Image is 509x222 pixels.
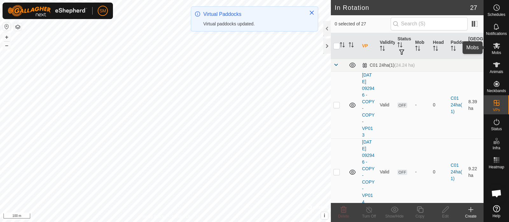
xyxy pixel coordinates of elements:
button: + [3,33,10,41]
td: 9.22 ha [466,138,484,205]
th: VP [359,33,377,59]
span: (24.24 ha) [394,63,415,68]
div: Copy [407,213,433,219]
span: Schedules [487,13,505,17]
a: C01 24ha(1) [451,163,462,181]
span: Heatmap [489,165,504,169]
div: Virtual Paddocks [203,10,303,18]
p-sorticon: Activate to sort [468,50,473,55]
span: 0 selected of 27 [335,21,391,27]
img: Gallagher Logo [8,5,87,17]
span: Animals [490,70,503,74]
p-sorticon: Activate to sort [415,47,420,52]
div: - [415,102,428,108]
span: i [324,213,325,218]
span: 27 [470,3,477,12]
div: Virtual paddocks updated. [203,21,303,27]
td: Valid [377,138,395,205]
div: Show/Hide [382,213,407,219]
span: Infra [492,146,500,150]
span: Neckbands [487,89,506,93]
div: Create [458,213,484,219]
div: C01 24ha(1) [362,63,415,68]
th: [GEOGRAPHIC_DATA] Area [466,33,484,59]
a: Help [484,203,509,220]
div: - [415,169,428,175]
button: i [321,212,328,219]
td: 8.39 ha [466,71,484,138]
td: 0 [430,71,448,138]
span: Notifications [486,32,507,36]
h2: In Rotation [335,4,470,11]
span: Delete [338,214,349,219]
th: Validity [377,33,395,59]
a: [DATE] 092946 - COPY - COPY-VP014 [362,139,375,205]
p-sorticon: Activate to sort [380,47,385,52]
div: Open chat [487,184,506,203]
th: Mob [413,33,430,59]
p-sorticon: Activate to sort [451,47,456,52]
div: Turn Off [356,213,382,219]
span: OFF [397,170,407,175]
a: C01 24ha(1) [451,96,462,114]
p-sorticon: Activate to sort [433,47,438,52]
span: VPs [493,108,500,112]
span: SM [100,8,106,14]
button: – [3,42,10,49]
span: Mobs [492,51,501,55]
span: Help [492,214,500,218]
span: OFF [397,103,407,108]
div: Edit [433,213,458,219]
p-sorticon: Activate to sort [349,43,354,48]
a: Contact Us [172,214,191,219]
p-sorticon: Activate to sort [340,43,345,48]
a: Privacy Policy [140,214,164,219]
th: Head [430,33,448,59]
td: 0 [430,138,448,205]
td: Valid [377,71,395,138]
th: Status [395,33,413,59]
input: Search (S) [391,17,468,30]
p-sorticon: Activate to sort [397,43,402,48]
a: [DATE] 092946 - COPY - COPY-VP013 [362,72,375,138]
th: Paddock [448,33,466,59]
button: Map Layers [14,23,22,31]
button: Close [307,8,316,17]
button: Reset Map [3,23,10,30]
span: Status [491,127,502,131]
